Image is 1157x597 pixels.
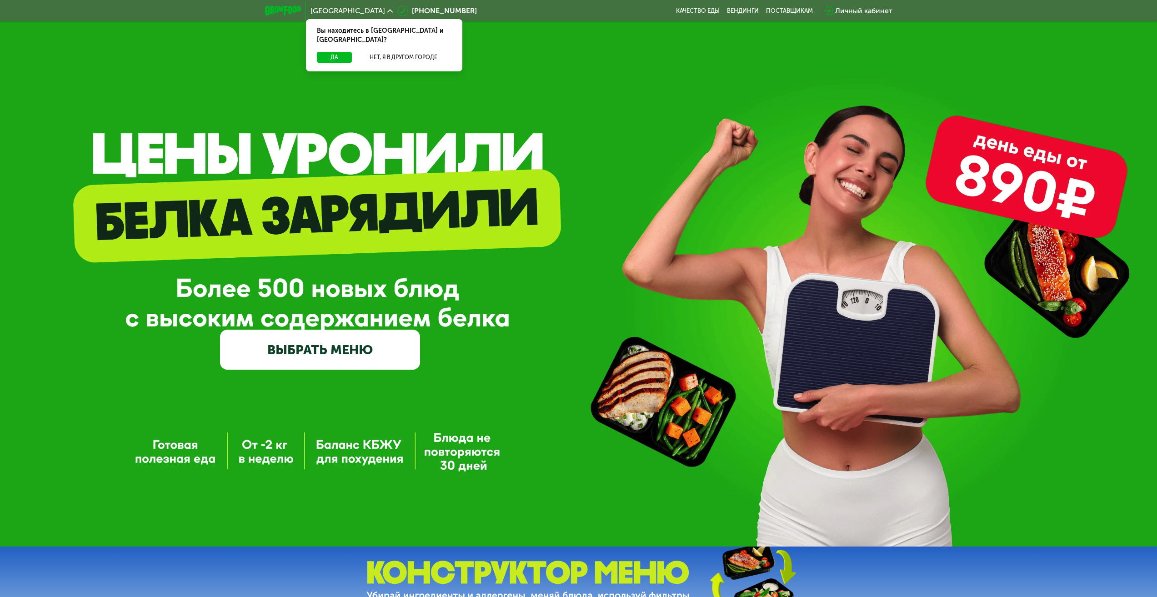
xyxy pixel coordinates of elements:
[356,52,451,63] button: Нет, я в другом городе
[676,7,720,15] a: Качество еды
[727,7,759,15] a: Вендинги
[220,330,420,370] a: ВЫБРАТЬ МЕНЮ
[311,7,385,15] span: [GEOGRAPHIC_DATA]
[317,52,352,63] button: Да
[306,19,462,52] div: Вы находитесь в [GEOGRAPHIC_DATA] и [GEOGRAPHIC_DATA]?
[397,5,477,16] a: [PHONE_NUMBER]
[766,7,813,15] div: поставщикам
[835,5,892,16] div: Личный кабинет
